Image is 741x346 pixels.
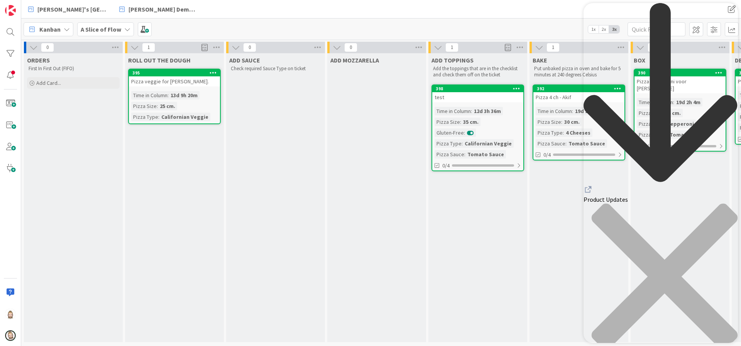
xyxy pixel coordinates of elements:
[39,25,61,34] span: Kanban
[435,107,471,115] div: Time in Column
[432,92,523,102] div: test
[167,91,169,100] span: :
[567,139,607,148] div: Tomato Sauce
[129,69,220,76] div: 395
[129,69,220,86] div: 395Pizza veggie for [PERSON_NAME].
[536,107,572,115] div: Time in Column
[431,56,474,64] span: ADD TOPPINGS
[16,1,35,10] span: Support
[533,56,547,64] span: BAKE
[27,56,50,64] span: ORDERS
[471,107,472,115] span: :
[159,113,210,121] div: Californian Veggie
[435,128,464,137] div: Gluten-Free
[5,330,16,341] img: avatar
[29,66,118,72] p: First In First Out (FIFO)
[131,91,167,100] div: Time in Column
[472,107,503,115] div: 12d 3h 36m
[24,2,112,16] a: [PERSON_NAME]'s [GEOGRAPHIC_DATA]
[229,56,260,64] span: ADD SAUCE
[142,43,155,52] span: 1
[463,139,514,148] div: Californian Veggie
[533,85,624,92] div: 392
[36,79,61,86] span: Add Card...
[330,56,379,64] span: ADD MOZZARELLA
[158,102,177,110] div: 25 cm.
[537,86,624,91] div: 392
[41,43,54,52] span: 0
[464,150,465,159] span: :
[534,66,624,78] p: Put unbaked pizza in oven and bake for 5 minutes at 240 degrees Celsius
[543,151,551,159] span: 0/4
[562,118,582,126] div: 30 cm.
[5,5,16,16] img: Visit kanbanzone.com
[536,139,565,148] div: Pizza Sauce
[433,66,523,78] p: Add the toppings that are in the checklist and check them off on the ticket
[115,2,203,16] a: [PERSON_NAME] Demo 3-levels
[563,128,564,137] span: :
[243,43,256,52] span: 0
[461,118,480,126] div: 35 cm.
[533,92,624,102] div: Pizza 4 ch - Akif
[445,43,458,52] span: 1
[432,85,523,102] div: 398test
[436,86,523,91] div: 398
[129,76,220,86] div: Pizza veggie for [PERSON_NAME].
[37,5,108,14] span: [PERSON_NAME]'s [GEOGRAPHIC_DATA]
[435,139,462,148] div: Pizza Type
[462,139,463,148] span: :
[536,118,561,126] div: Pizza Size
[561,118,562,126] span: :
[460,118,461,126] span: :
[564,128,592,137] div: 4 Cheeses
[157,102,158,110] span: :
[435,150,464,159] div: Pizza Sauce
[231,66,320,72] p: Check required Sauce Type on ticket
[536,128,563,137] div: Pizza Type
[546,43,560,52] span: 1
[131,113,158,121] div: Pizza Type
[435,118,460,126] div: Pizza Size
[442,162,450,170] span: 0/4
[344,43,357,52] span: 0
[132,70,220,76] div: 395
[432,85,523,92] div: 398
[131,102,157,110] div: Pizza Size
[129,5,199,14] span: [PERSON_NAME] Demo 3-levels
[158,113,159,121] span: :
[464,128,465,137] span: :
[565,139,567,148] span: :
[533,85,624,102] div: 392Pizza 4 ch - Akif
[128,56,191,64] span: ROLL OUT THE DOUGH
[572,107,573,115] span: :
[465,150,506,159] div: Tomato Sauce
[573,107,601,115] div: 19d 2h 4m
[169,91,200,100] div: 13d 9h 20m
[81,25,121,33] b: A Slice of Flow
[5,309,16,319] img: Rv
